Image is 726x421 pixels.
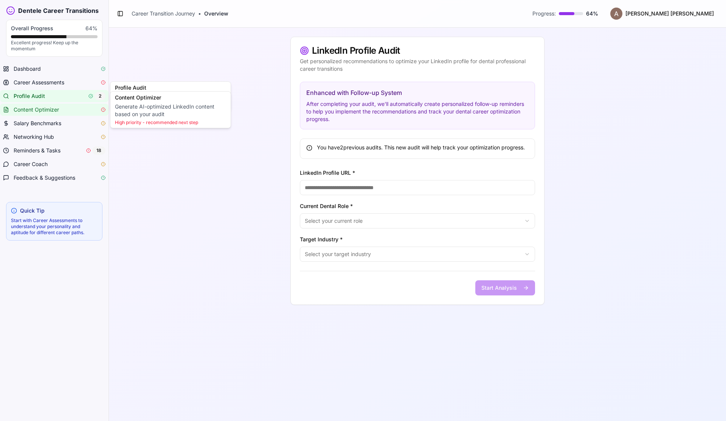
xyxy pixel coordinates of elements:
span: 64 % [586,10,598,17]
label: Current Dental Role * [300,203,353,209]
label: LinkedIn Profile URL * [300,169,355,176]
div: 2 [95,92,105,100]
span: Overview [204,10,228,17]
p: Generate AI-optimized LinkedIn content based on your audit [115,103,226,118]
span: Feedback & Suggestions [14,174,75,182]
span: Dentele Career Transitions [18,6,99,15]
div: 18 [92,146,105,155]
button: [PERSON_NAME] [PERSON_NAME] [604,6,720,21]
div: LinkedIn Profile Audit [300,46,535,55]
span: Career Transition Journey [132,10,195,17]
h4: Enhanced with Follow-up System [306,88,529,97]
span: Progress: [532,10,556,17]
p: Start with Career Assessments to understand your personality and aptitude for different career pa... [11,217,98,236]
span: • [198,10,201,17]
span: Salary Benchmarks [14,120,61,127]
span: Networking Hub [14,133,54,141]
span: [PERSON_NAME] [PERSON_NAME] [625,10,714,17]
div: You have 2 previous audit s . This new audit will help track your optimization progress. [306,144,529,151]
span: Content Optimizer [14,106,59,113]
p: High priority - recommended next step [115,120,226,126]
span: Career Coach [14,160,48,168]
div: Get personalized recommendations to optimize your LinkedIn profile for dental professional career... [300,57,535,73]
p: Excellent progress! Keep up the momentum [11,40,98,52]
span: Overall Progress [11,25,53,32]
p: Profile Audit [115,84,226,92]
span: 64 % [85,25,98,32]
span: Dashboard [14,65,41,73]
img: ACg8ocJV6D3_6rN2XWQ9gC4Su6cEn1tsy63u5_3HgxpMOOOGh7gtYg=s96-c [610,8,622,20]
p: Content Optimizer [115,94,226,101]
span: Quick Tip [20,207,45,214]
span: Reminders & Tasks [14,147,60,154]
label: Target Industry * [300,236,343,242]
span: Profile Audit [14,92,45,100]
p: After completing your audit, we'll automatically create personalized follow-up reminders to help ... [306,100,529,123]
span: Career Assessments [14,79,64,86]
